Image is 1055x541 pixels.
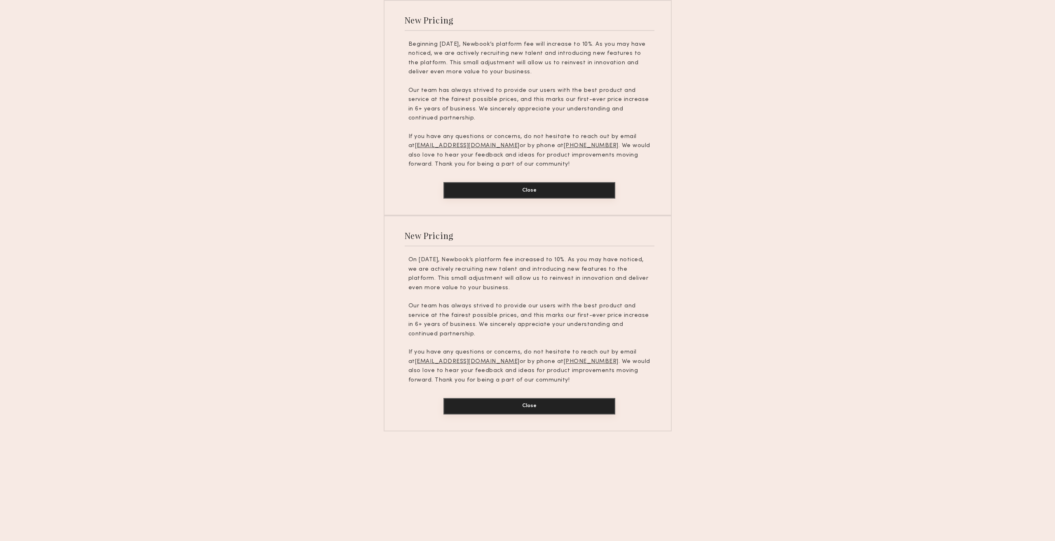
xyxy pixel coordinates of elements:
[564,359,619,364] u: [PHONE_NUMBER]
[408,40,651,77] p: Beginning [DATE], Newbook’s platform fee will increase to 10%. As you may have noticed, we are ac...
[408,86,651,123] p: Our team has always strived to provide our users with the best product and service at the fairest...
[408,132,651,169] p: If you have any questions or concerns, do not hesitate to reach out by email at or by phone at . ...
[405,230,454,241] div: New Pricing
[405,14,454,26] div: New Pricing
[408,302,651,339] p: Our team has always strived to provide our users with the best product and service at the fairest...
[564,143,619,148] u: [PHONE_NUMBER]
[415,359,520,364] u: [EMAIL_ADDRESS][DOMAIN_NAME]
[443,182,615,199] button: Close
[443,398,615,415] button: Close
[408,348,651,385] p: If you have any questions or concerns, do not hesitate to reach out by email at or by phone at . ...
[415,143,520,148] u: [EMAIL_ADDRESS][DOMAIN_NAME]
[408,255,651,293] p: On [DATE], Newbook’s platform fee increased to 10%. As you may have noticed, we are actively recr...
